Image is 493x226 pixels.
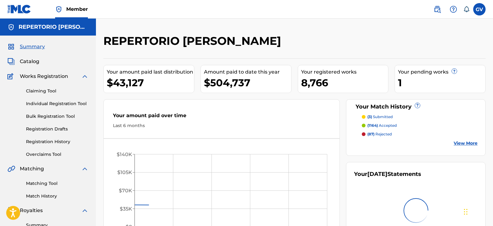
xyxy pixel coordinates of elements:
[81,207,89,214] img: expand
[434,6,441,13] img: search
[119,188,132,194] tspan: $70K
[20,165,44,173] span: Matching
[204,68,291,76] div: Amount paid to date this year
[452,69,457,74] span: ?
[81,165,89,173] img: expand
[26,180,89,187] a: Matching Tool
[462,196,493,226] div: Widget de chat
[415,103,420,108] span: ?
[26,126,89,132] a: Registration Drafts
[7,58,39,65] a: CatalogCatalog
[7,207,15,214] img: Royalties
[367,123,378,128] span: (1164)
[301,68,388,76] div: Your registered works
[113,122,330,129] div: Last 6 months
[26,151,89,158] a: Overclaims Tool
[120,206,132,212] tspan: $35K
[462,196,493,226] iframe: Chat Widget
[66,6,88,13] span: Member
[19,23,89,31] h5: REPERTORIO VEGA
[7,165,15,173] img: Matching
[367,123,397,128] p: accepted
[7,43,45,50] a: SummarySummary
[7,5,31,14] img: MLC Logo
[398,76,485,90] div: 1
[107,76,194,90] div: $43,127
[367,114,372,119] span: (3)
[463,6,469,12] div: Notifications
[473,3,486,15] div: User Menu
[362,131,478,137] a: (87) rejected
[7,23,15,31] img: Accounts
[26,139,89,145] a: Registration History
[398,68,485,76] div: Your pending works
[20,43,45,50] span: Summary
[362,123,478,128] a: (1164) accepted
[7,73,15,80] img: Works Registration
[301,76,388,90] div: 8,766
[447,3,460,15] div: Help
[204,76,291,90] div: $504,737
[113,112,330,122] div: Your amount paid over time
[367,114,393,120] p: submitted
[354,170,421,178] div: Your Statements
[367,171,387,177] span: [DATE]
[20,58,39,65] span: Catalog
[20,73,68,80] span: Works Registration
[367,132,374,136] span: (87)
[450,6,457,13] img: help
[454,140,478,147] a: View More
[354,103,478,111] div: Your Match History
[117,151,132,157] tspan: $140K
[7,43,15,50] img: Summary
[26,100,89,107] a: Individual Registration Tool
[26,88,89,94] a: Claiming Tool
[431,3,443,15] a: Public Search
[7,58,15,65] img: Catalog
[26,193,89,199] a: Match History
[26,113,89,120] a: Bulk Registration Tool
[103,34,284,48] h2: REPERTORIO [PERSON_NAME]
[367,131,392,137] p: rejected
[464,203,468,221] div: Arrastrar
[362,114,478,120] a: (3) submitted
[117,169,132,175] tspan: $105K
[404,198,428,223] img: preloader
[81,73,89,80] img: expand
[55,6,63,13] img: Top Rightsholder
[107,68,194,76] div: Your amount paid last distribution
[20,207,43,214] span: Royalties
